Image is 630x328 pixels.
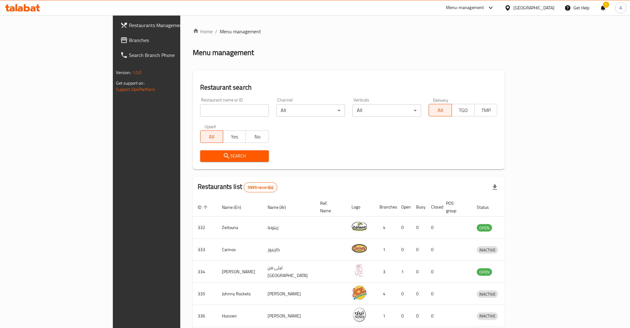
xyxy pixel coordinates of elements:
th: Busy [411,198,426,217]
td: 4 [375,217,396,239]
span: Name (Ar) [268,204,294,211]
div: INACTIVE [477,312,498,320]
td: 0 [426,283,441,305]
td: 0 [426,305,441,327]
td: 0 [396,239,411,261]
td: 4 [375,283,396,305]
span: Ref. Name [320,199,339,214]
td: [PERSON_NAME] [217,261,263,283]
td: 0 [426,239,441,261]
td: 0 [396,217,411,239]
span: A [619,4,622,11]
button: Search [200,150,269,162]
span: Get support on: [116,79,145,87]
button: All [200,130,223,143]
span: Status [477,204,497,211]
button: TGO [452,104,475,116]
a: Search Branch Phone [115,48,218,63]
label: Upsell [205,124,216,129]
th: Closed [426,198,441,217]
label: Delivery [433,98,448,102]
td: 0 [426,217,441,239]
span: Search [205,152,264,160]
span: No [248,132,266,141]
a: Branches [115,33,218,48]
td: 1 [375,305,396,327]
td: ليلى من [GEOGRAPHIC_DATA] [263,261,315,283]
td: 3 [375,261,396,283]
a: Support.OpsPlatform [116,85,155,93]
div: All [352,104,421,117]
div: Menu-management [446,4,484,12]
span: INACTIVE [477,312,498,320]
td: كارينوز [263,239,315,261]
img: Hussien [352,307,367,322]
button: Yes [223,130,246,143]
span: All [203,132,221,141]
td: 0 [411,261,426,283]
span: INACTIVE [477,246,498,254]
span: TMP [477,106,495,115]
h2: Restaurants list [198,182,278,192]
span: INACTIVE [477,291,498,298]
span: All [431,106,449,115]
td: 0 [396,283,411,305]
td: 0 [411,239,426,261]
div: Total records count [244,182,277,192]
td: Johnny Rockets [217,283,263,305]
span: 1.0.0 [132,68,142,77]
span: ID [198,204,209,211]
td: Zeitouna [217,217,263,239]
img: Zeitouna [352,218,367,234]
th: Open [396,198,411,217]
span: Branches [129,36,213,44]
td: 0 [411,217,426,239]
a: Restaurants Management [115,18,218,33]
h2: Menu management [193,48,254,58]
td: زيتونة [263,217,315,239]
th: Branches [375,198,396,217]
span: TGO [454,106,472,115]
span: Version: [116,68,131,77]
img: Leila Min Lebnan [352,263,367,278]
img: Carinos [352,241,367,256]
td: 0 [411,305,426,327]
span: POS group [446,199,464,214]
td: Carinos [217,239,263,261]
span: Restaurants Management [129,21,213,29]
span: OPEN [477,269,492,276]
td: 0 [396,305,411,327]
span: 5999 record(s) [244,185,277,190]
span: Search Branch Phone [129,51,213,59]
span: Menu management [220,28,261,35]
th: Logo [347,198,375,217]
td: 1 [396,261,411,283]
td: [PERSON_NAME] [263,283,315,305]
img: Johnny Rockets [352,285,367,300]
div: All [276,104,345,117]
button: No [246,130,269,143]
td: 0 [426,261,441,283]
td: 1 [375,239,396,261]
h2: Restaurant search [200,83,498,92]
td: [PERSON_NAME] [263,305,315,327]
button: All [429,104,452,116]
td: Hussien [217,305,263,327]
span: Yes [226,132,243,141]
td: 0 [411,283,426,305]
div: Export file [487,180,502,195]
span: Name (En) [222,204,249,211]
nav: breadcrumb [193,28,505,35]
button: TMP [474,104,497,116]
input: Search for restaurant name or ID.. [200,104,269,117]
div: [GEOGRAPHIC_DATA] [513,4,554,11]
span: OPEN [477,224,492,232]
